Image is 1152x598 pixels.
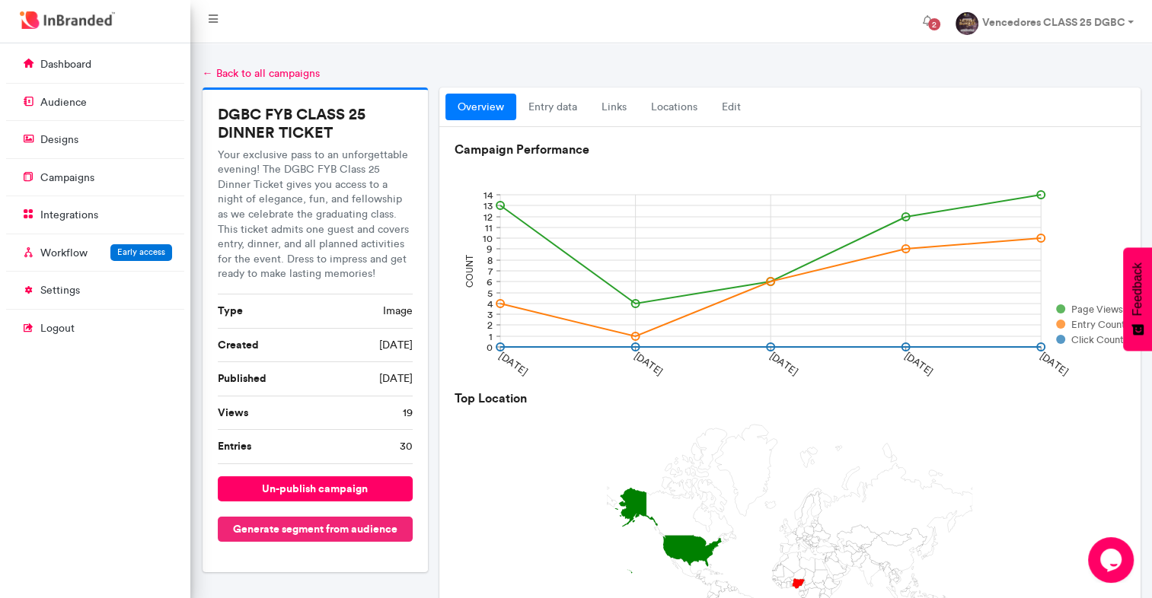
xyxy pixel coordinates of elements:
text: 2 [487,320,493,331]
text: 3 [487,309,493,320]
a: audience [6,87,184,116]
text: [DATE] [497,350,530,377]
text: 5 [487,288,493,299]
text: [DATE] [767,350,800,377]
text: 11 [485,222,493,234]
p: logout [40,321,75,336]
a: Edit [710,94,753,121]
text: [DATE] [1038,350,1071,377]
text: 7 [488,266,493,277]
h6: Top Location [455,391,1125,406]
text: 8 [487,255,493,266]
text: 12 [483,212,493,223]
a: integrations [6,200,184,229]
a: links [589,94,639,121]
text: [DATE] [632,350,665,377]
button: Feedback - Show survey [1123,247,1152,351]
a: entry data [516,94,589,121]
button: un-publish campaign [218,476,413,501]
span: image [383,304,413,319]
h6: Campaign Performance [455,142,1125,157]
a: locations [639,94,710,121]
text: 9 [487,243,493,255]
p: campaigns [40,170,94,186]
p: dashboard [40,57,91,72]
span: 2 [928,18,940,30]
a: overview [445,94,516,121]
p: integrations [40,208,98,223]
p: Workflow [40,246,88,261]
span: Feedback [1131,262,1144,316]
a: WorkflowEarly access [6,238,184,267]
b: Published [218,371,266,385]
h5: DGBC FYB CLASS 25 DINNER TICKET [218,105,413,142]
a: settings [6,275,184,304]
button: Generate segment from audience [218,517,413,542]
p: designs [40,132,78,148]
text: 14 [483,189,493,201]
b: Type [218,304,243,317]
text: 4 [487,298,493,310]
text: 6 [487,276,493,288]
span: 30 [400,439,413,454]
img: InBranded Logo [16,8,119,33]
iframe: chat widget [1088,537,1137,583]
a: ← Back to all campaigns [203,67,320,80]
span: Early access [117,247,165,257]
b: Entries [218,439,251,453]
text: 10 [483,233,493,244]
a: Vencedores CLASS 25 DGBC [943,6,1146,37]
a: campaigns [6,163,184,192]
text: COUNT [464,255,475,288]
text: 13 [483,200,493,212]
text: 0 [487,342,493,353]
span: [DATE] [379,338,413,353]
b: Views [218,406,248,419]
a: dashboard [6,49,184,78]
p: settings [40,283,80,298]
p: Your exclusive pass to an unforgettable evening! The DGBC FYB Class 25 Dinner Ticket gives you ac... [218,148,413,282]
span: 19 [403,406,413,421]
text: [DATE] [903,350,936,377]
button: 2 [910,6,943,37]
span: [DATE] [379,371,413,386]
a: designs [6,125,184,154]
b: Created [218,338,259,351]
text: 1 [489,331,493,342]
strong: Vencedores CLASS 25 DGBC [981,15,1125,29]
p: audience [40,95,87,110]
img: profile dp [956,12,978,35]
